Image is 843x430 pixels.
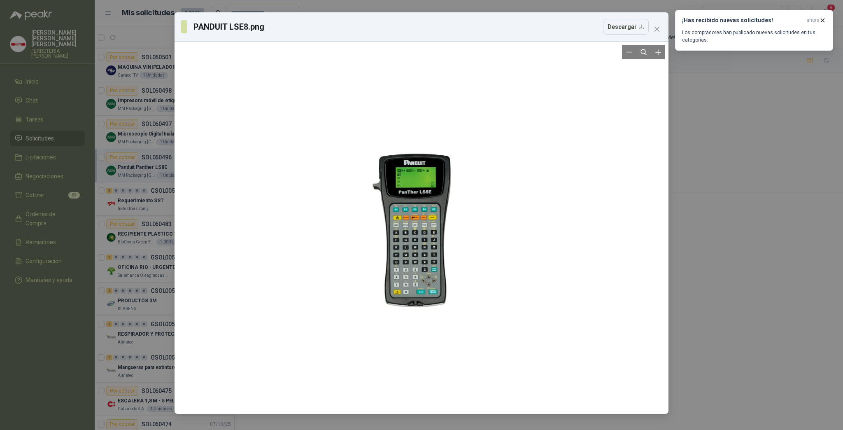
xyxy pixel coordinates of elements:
h3: ¡Has recibido nuevas solicitudes! [682,17,803,24]
span: ahora [806,17,820,24]
p: Los compradores han publicado nuevas solicitudes en tus categorías. [682,29,826,44]
button: Close [650,23,664,36]
h3: PANDUIT LSE8.png [193,21,265,33]
button: Zoom in [651,45,665,59]
button: Reset zoom [636,45,651,59]
button: Zoom out [622,45,636,59]
button: Descargar [603,19,649,35]
span: close [654,26,660,33]
button: ¡Has recibido nuevas solicitudes!ahora Los compradores han publicado nuevas solicitudes en tus ca... [675,10,833,51]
